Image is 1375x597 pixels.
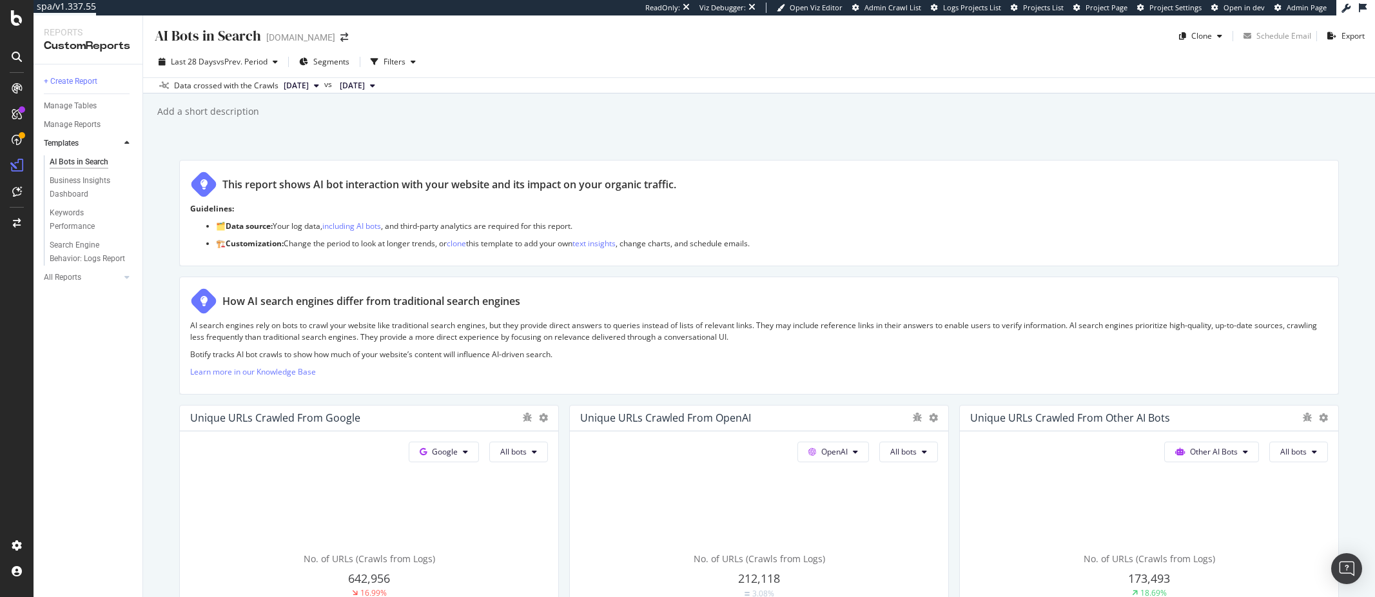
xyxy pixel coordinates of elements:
[179,160,1339,266] div: This report shows AI bot interaction with your website and its impact on your organic traffic.Gui...
[226,220,273,231] strong: Data source:
[44,271,121,284] a: All Reports
[1238,26,1311,46] button: Schedule Email
[1128,571,1170,586] span: 173,493
[226,238,284,249] strong: Customization:
[384,56,405,67] div: Filters
[777,3,843,13] a: Open Viz Editor
[266,31,335,44] div: [DOMAIN_NAME]
[50,174,124,201] div: Business Insights Dashboard
[50,206,133,233] a: Keywords Performance
[432,446,458,457] span: Google
[1190,446,1238,457] span: Other AI Bots
[1211,3,1265,13] a: Open in dev
[156,105,259,118] div: Add a short description
[797,442,869,462] button: OpenAI
[44,75,97,88] div: + Create Report
[190,320,1328,342] p: AI search engines rely on bots to crawl your website like traditional search engines, but they pr...
[1023,3,1064,12] span: Projects List
[1341,30,1365,41] div: Export
[216,238,1328,249] p: 🏗️ Change the period to look at longer trends, or this template to add your own , change charts, ...
[1302,413,1312,422] div: bug
[294,52,355,72] button: Segments
[190,366,316,377] a: Learn more in our Knowledge Base
[348,571,390,586] span: 642,956
[890,446,917,457] span: All bots
[313,56,349,67] span: Segments
[1137,3,1202,13] a: Project Settings
[50,239,126,266] div: Search Engine Behavior: Logs Report
[522,413,532,422] div: bug
[489,442,548,462] button: All bots
[699,3,746,13] div: Viz Debugger:
[217,56,268,67] span: vs Prev. Period
[284,80,309,92] span: 2025 Sep. 28th
[1224,3,1265,12] span: Open in dev
[340,80,365,92] span: 2025 Aug. 31st
[580,411,751,424] div: Unique URLs Crawled from OpenAI
[50,155,133,169] a: AI Bots in Search
[222,177,676,192] div: This report shows AI bot interaction with your website and its impact on your organic traffic.
[44,271,81,284] div: All Reports
[1322,26,1365,46] button: Export
[190,349,1328,360] p: Botify tracks AI bot crawls to show how much of your website’s content will influence AI-driven s...
[44,137,79,150] div: Templates
[572,238,616,249] a: text insights
[821,446,848,457] span: OpenAI
[852,3,921,13] a: Admin Crawl List
[1331,553,1362,584] div: Open Intercom Messenger
[1164,442,1259,462] button: Other AI Bots
[171,56,217,67] span: Last 28 Days
[324,79,335,90] span: vs
[970,411,1170,424] div: Unique URLs Crawled from Other AI Bots
[500,446,527,457] span: All bots
[174,80,278,92] div: Data crossed with the Crawls
[1084,553,1215,565] span: No. of URLs (Crawls from Logs)
[153,52,283,72] button: Last 28 DaysvsPrev. Period
[879,442,938,462] button: All bots
[190,411,360,424] div: Unique URLs Crawled from Google
[44,39,132,54] div: CustomReports
[44,118,133,132] a: Manage Reports
[44,99,97,113] div: Manage Tables
[179,277,1339,395] div: How AI search engines differ from traditional search enginesAI search engines rely on bots to cra...
[931,3,1001,13] a: Logs Projects List
[745,592,750,596] img: Equal
[44,118,101,132] div: Manage Reports
[50,239,133,266] a: Search Engine Behavior: Logs Report
[190,203,234,214] strong: Guidelines:
[1174,26,1227,46] button: Clone
[1073,3,1127,13] a: Project Page
[335,78,380,93] button: [DATE]
[278,78,324,93] button: [DATE]
[1280,446,1307,457] span: All bots
[153,26,261,46] div: AI Bots in Search
[44,137,121,150] a: Templates
[50,174,133,201] a: Business Insights Dashboard
[790,3,843,12] span: Open Viz Editor
[738,571,780,586] span: 212,118
[366,52,421,72] button: Filters
[222,294,520,309] div: How AI search engines differ from traditional search engines
[1287,3,1327,12] span: Admin Page
[44,75,133,88] a: + Create Report
[864,3,921,12] span: Admin Crawl List
[1086,3,1127,12] span: Project Page
[1269,442,1328,462] button: All bots
[304,553,435,565] span: No. of URLs (Crawls from Logs)
[216,220,1328,231] p: 🗂️ Your log data, , and third-party analytics are required for this report.
[1191,30,1212,41] div: Clone
[50,206,122,233] div: Keywords Performance
[1149,3,1202,12] span: Project Settings
[340,33,348,42] div: arrow-right-arrow-left
[1011,3,1064,13] a: Projects List
[912,413,922,422] div: bug
[1256,30,1311,41] div: Schedule Email
[409,442,479,462] button: Google
[447,238,466,249] a: clone
[645,3,680,13] div: ReadOnly:
[50,155,108,169] div: AI Bots in Search
[322,220,381,231] a: including AI bots
[44,99,133,113] a: Manage Tables
[44,26,132,39] div: Reports
[1274,3,1327,13] a: Admin Page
